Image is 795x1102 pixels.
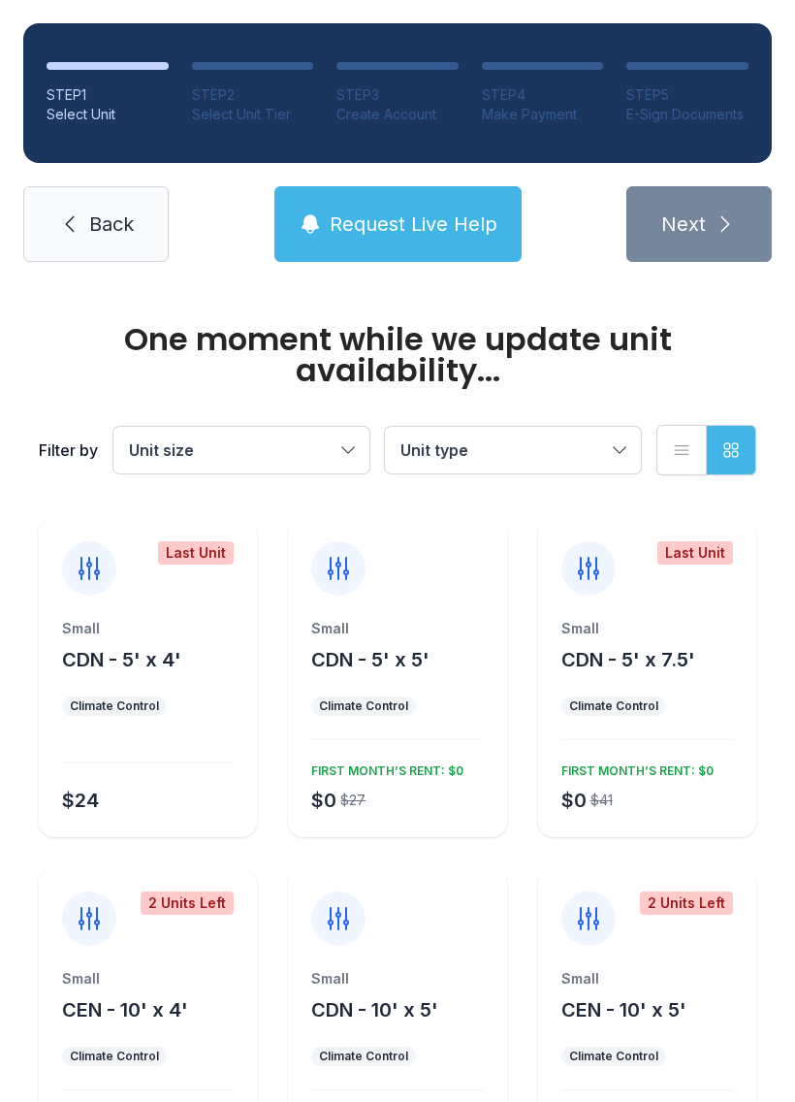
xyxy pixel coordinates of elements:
div: Last Unit [158,541,234,565]
div: Small [311,969,483,989]
div: Small [62,969,234,989]
button: CDN - 5' x 4' [62,646,181,673]
div: STEP 3 [336,85,459,105]
div: STEP 5 [626,85,748,105]
button: CEN - 10' x 4' [62,996,188,1023]
div: $24 [62,787,99,814]
div: STEP 1 [47,85,169,105]
div: Climate Control [319,1049,408,1064]
div: Climate Control [70,698,159,714]
div: Select Unit Tier [192,105,314,124]
button: CDN - 5' x 7.5' [561,646,695,673]
div: Small [561,969,733,989]
button: CDN - 10' x 5' [311,996,438,1023]
span: Unit type [400,440,468,460]
div: $0 [561,787,587,814]
span: CDN - 5' x 5' [311,648,429,671]
span: CDN - 5' x 4' [62,648,181,671]
span: Unit size [129,440,194,460]
span: CEN - 10' x 4' [62,998,188,1021]
div: Last Unit [657,541,733,565]
button: CEN - 10' x 5' [561,996,686,1023]
div: E-Sign Documents [626,105,748,124]
div: Make Payment [482,105,604,124]
div: Small [311,619,483,638]
div: FIRST MONTH’S RENT: $0 [554,756,714,779]
div: One moment while we update unit availability... [39,324,756,386]
span: CEN - 10' x 5' [561,998,686,1021]
div: Climate Control [319,698,408,714]
div: FIRST MONTH’S RENT: $0 [303,756,463,779]
div: $0 [311,787,336,814]
div: Small [62,619,234,638]
span: Back [89,211,134,238]
div: Filter by [39,438,98,462]
button: CDN - 5' x 5' [311,646,429,673]
div: STEP 4 [482,85,604,105]
span: CDN - 10' x 5' [311,998,438,1021]
span: CDN - 5' x 7.5' [561,648,695,671]
div: Climate Control [569,698,658,714]
div: Small [561,619,733,638]
div: Create Account [336,105,459,124]
div: 2 Units Left [640,891,733,915]
button: Unit size [113,427,369,473]
div: 2 Units Left [141,891,234,915]
div: $41 [590,791,613,810]
div: Select Unit [47,105,169,124]
div: Climate Control [70,1049,159,1064]
span: Next [661,211,706,238]
div: STEP 2 [192,85,314,105]
div: $27 [340,791,366,810]
span: Request Live Help [330,211,497,238]
button: Unit type [385,427,641,473]
div: Climate Control [569,1049,658,1064]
